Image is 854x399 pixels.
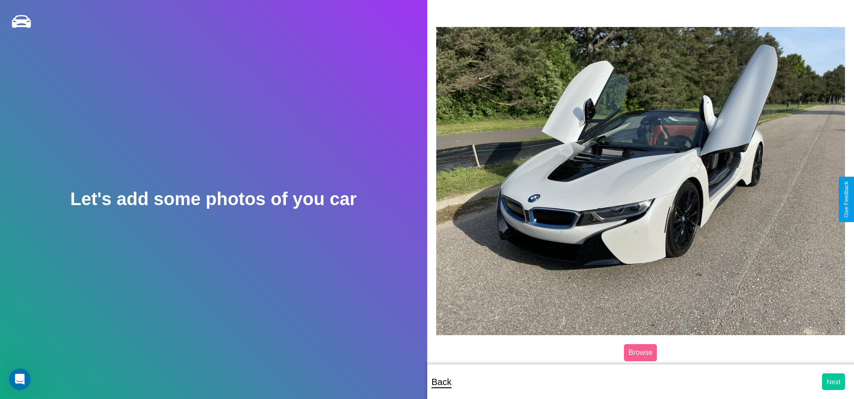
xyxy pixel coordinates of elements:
div: Give Feedback [843,181,849,218]
button: Next [822,373,845,390]
p: Back [432,374,452,390]
label: Browse [624,344,657,361]
h2: Let's add some photos of you car [70,189,357,209]
img: posted [436,27,845,335]
iframe: Intercom live chat [9,368,31,390]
